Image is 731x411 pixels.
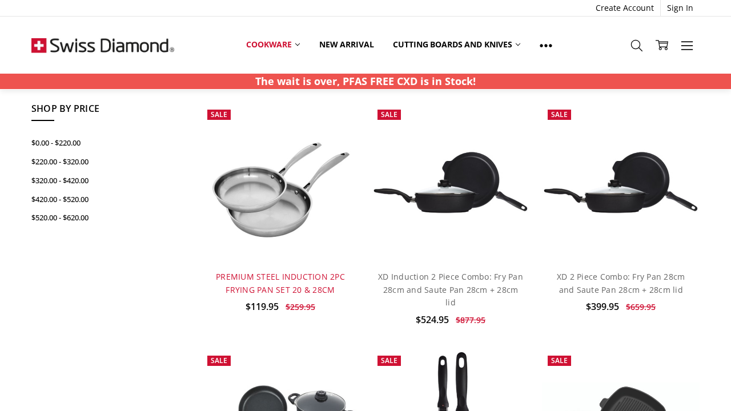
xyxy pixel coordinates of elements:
[530,32,562,58] a: Show All
[310,32,383,57] a: New arrival
[31,17,174,74] img: Free Shipping On Every Order
[416,313,449,326] span: $524.95
[378,271,523,308] a: XD Induction 2 Piece Combo: Fry Pan 28cm and Saute Pan 28cm + 28cm lid
[626,301,656,312] span: $659.95
[586,300,619,313] span: $399.95
[551,110,568,119] span: Sale
[456,315,485,325] span: $877.95
[31,134,189,152] a: $0.00 - $220.00
[383,32,530,57] a: Cutting boards and knives
[211,356,227,365] span: Sale
[31,209,189,228] a: $520.00 - $620.00
[542,149,700,216] img: XD 2 Piece Combo: Fry Pan 28cm and Saute Pan 28cm + 28cm lid
[31,102,189,121] h5: Shop By Price
[542,104,700,261] a: XD 2 Piece Combo: Fry Pan 28cm and Saute Pan 28cm + 28cm lid
[216,271,345,295] a: PREMIUM STEEL INDUCTION 2PC FRYING PAN SET 20 & 28CM
[31,152,189,171] a: $220.00 - $320.00
[31,190,189,209] a: $420.00 - $520.00
[381,110,397,119] span: Sale
[286,301,315,312] span: $259.95
[557,271,685,295] a: XD 2 Piece Combo: Fry Pan 28cm and Saute Pan 28cm + 28cm lid
[551,356,568,365] span: Sale
[255,74,476,89] p: The wait is over, PFAS FREE CXD is in Stock!
[246,300,279,313] span: $119.95
[372,149,529,216] img: XD Induction 2 Piece Combo: Fry Pan 28cm and Saute Pan 28cm + 28cm lid
[236,32,310,57] a: Cookware
[211,110,227,119] span: Sale
[372,104,529,261] a: XD Induction 2 Piece Combo: Fry Pan 28cm and Saute Pan 28cm + 28cm lid
[31,171,189,190] a: $320.00 - $420.00
[381,356,397,365] span: Sale
[202,104,359,261] img: PREMIUM STEEL INDUCTION 2PC FRYING PAN SET 20 & 28CM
